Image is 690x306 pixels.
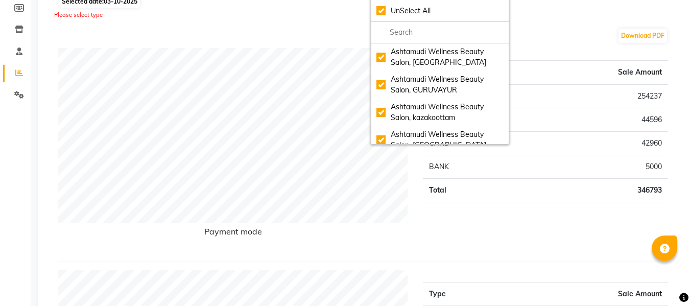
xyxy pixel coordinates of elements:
td: 42960 [533,131,668,155]
div: Ashtamudi Wellness Beauty Salon, GURUVAYUR [376,74,504,96]
div: UnSelect All [376,6,504,16]
td: 5000 [533,155,668,178]
div: Please select type [54,11,676,19]
div: Ashtamudi Wellness Beauty Salon, [GEOGRAPHIC_DATA] [376,129,504,151]
td: 44596 [533,108,668,131]
div: Ashtamudi Wellness Beauty Salon, [GEOGRAPHIC_DATA] [376,46,504,68]
th: Sale Amount [593,282,668,306]
div: Ashtamudi Wellness Beauty Salon, kazakoottam [376,102,504,123]
td: BANK [423,155,533,178]
th: Sale Amount [533,60,668,84]
td: 254237 [533,84,668,108]
td: 346793 [533,178,668,202]
input: multiselect-search [376,27,504,38]
h6: Payment mode [58,227,408,241]
th: Type [423,282,593,306]
td: Total [423,178,533,202]
button: Download PDF [618,29,667,43]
